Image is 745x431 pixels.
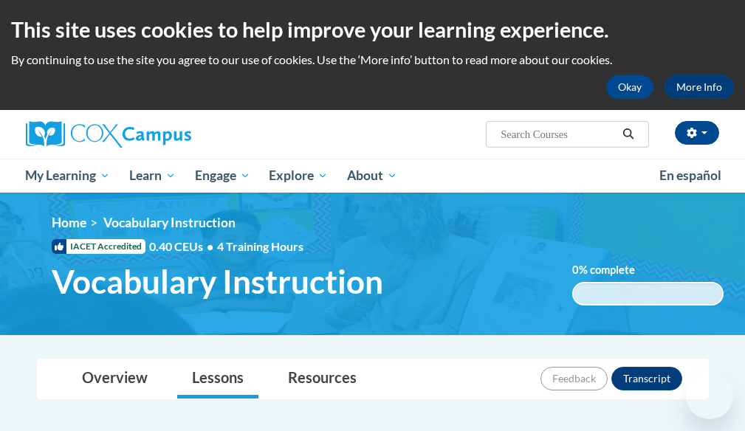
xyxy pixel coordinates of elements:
[337,159,407,193] a: About
[273,359,371,399] a: Resources
[120,159,185,193] a: Learn
[347,167,397,185] span: About
[606,75,653,99] button: Okay
[572,263,579,276] span: 0
[129,167,176,185] span: Learn
[665,75,734,99] a: More Info
[269,167,328,185] span: Explore
[259,159,337,193] a: Explore
[499,125,617,143] input: Search Courses
[659,168,721,183] span: En español
[675,121,719,145] button: Account Settings
[686,372,733,419] iframe: Button to launch messaging window
[611,367,682,390] button: Transcript
[15,159,731,193] div: Main menu
[11,15,734,44] h2: This site uses cookies to help improve your learning experience.
[25,167,110,185] span: My Learning
[149,238,217,255] span: 0.40 CEUs
[185,159,260,193] a: Engage
[195,167,250,185] span: Engage
[67,359,162,399] a: Overview
[26,121,191,148] img: Cox Campus
[572,262,657,278] label: % complete
[617,125,639,143] button: Search
[217,239,303,253] span: 4 Training Hours
[52,239,145,254] span: IACET Accredited
[103,215,236,230] span: Vocabulary Instruction
[52,215,86,230] a: Home
[177,359,258,399] a: Lessons
[16,159,120,193] a: My Learning
[540,367,608,390] button: Feedback
[52,262,383,301] span: Vocabulary Instruction
[650,160,731,191] a: En español
[207,239,213,253] span: •
[11,52,734,68] p: By continuing to use the site you agree to our use of cookies. Use the ‘More info’ button to read...
[26,121,242,148] a: Cox Campus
